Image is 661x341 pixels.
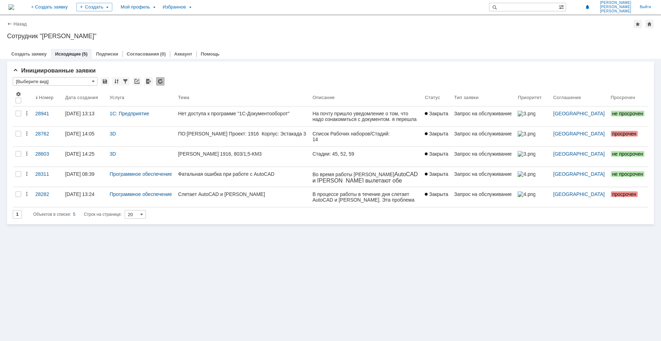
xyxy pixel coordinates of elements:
a: [GEOGRAPHIC_DATA] [553,131,605,137]
div: Дата создания [65,95,98,100]
a: [DATE] 14:25 [62,147,107,167]
a: Нет доступа к программе "1С-Документооборот" [175,106,310,126]
div: 5 [73,210,76,219]
a: Запрос на обслуживание [451,147,515,167]
div: Действия [24,111,30,116]
a: не просрочен [608,147,648,167]
span: [PERSON_NAME] [600,5,631,9]
div: [DATE] 14:05 [65,131,95,137]
a: Закрыта [422,106,451,126]
a: 28282 [32,187,62,207]
div: 28762 [35,131,60,137]
th: Тема [175,88,310,106]
span: Объектов в списке: [33,212,71,217]
span: Инициированные заявки [13,67,96,74]
div: Действия [24,171,30,177]
div: 28941 [35,111,60,116]
a: 28762 [32,127,62,146]
div: Действия [24,191,30,197]
a: Закрыта [422,167,451,187]
div: Сортировка... [112,77,121,86]
a: Подписки [96,51,118,57]
a: [DATE] 13:13 [62,106,107,126]
div: [DATE] 13:13 [65,111,95,116]
img: 3.png [518,131,535,137]
a: [GEOGRAPHIC_DATA] [553,151,605,157]
a: Перейти на домашнюю страницу [8,4,14,10]
a: [GEOGRAPHIC_DATA] [553,111,605,116]
img: download [2,113,8,119]
div: Тип заявки [454,95,478,100]
div: [PERSON_NAME] 1916, 803/1;5-КМ3 [178,151,307,157]
a: [DATE] 08:39 [62,167,107,187]
img: 3.png [518,151,535,157]
div: Действия [24,151,30,157]
span: Закрыта [425,151,448,157]
div: 28603 [35,151,60,157]
div: Обновлять список [156,77,165,86]
div: [DATE] 13:24 [65,191,95,197]
a: Согласования [127,51,159,57]
span: Настройки [16,91,21,97]
div: Фильтрация... [121,77,130,86]
a: 3.png [515,147,550,167]
a: 4.png [515,187,550,207]
div: Запрос на обслуживание [454,191,512,197]
span: не просрочен [611,171,645,177]
span: просрочен [611,191,638,197]
div: Сохранить вид [101,77,109,86]
th: Тип заявки [451,88,515,106]
div: [DATE] 14:25 [65,151,95,157]
a: Назад [13,21,26,27]
span: Расширенный поиск [559,3,566,10]
a: 3.png [515,106,550,126]
span: просрочен [611,131,638,137]
a: Слетает AutoCAD и [PERSON_NAME] [175,187,310,207]
th: Соглашение [550,88,608,106]
a: просрочен [608,187,648,207]
a: просрочен [608,127,648,146]
a: 3D [109,151,116,157]
span: не просрочен [611,151,645,157]
span: Закрыта [425,171,448,177]
div: 28282 [35,191,60,197]
a: ПО:[PERSON_NAME] Проект: 1916 Корпус: Эстакада 3 [175,127,310,146]
img: 4.png [518,171,535,177]
a: Закрыта [422,187,451,207]
div: Соглашение [553,95,581,100]
span: Закрыта [425,191,448,197]
div: Сделать домашней страницей [645,20,654,28]
span: Закрыта [425,131,448,137]
span: [PERSON_NAME] [600,9,631,13]
span: [PERSON_NAME] [600,1,631,5]
a: 3.png [515,127,550,146]
th: Приоритет [515,88,550,106]
a: Закрыта [422,147,451,167]
div: Тема [178,95,189,100]
img: download [2,96,106,102]
a: Запрос на обслуживание [451,187,515,207]
div: Запрос на обслуживание [454,151,512,157]
a: 4.png [515,167,550,187]
th: Дата создания [62,88,107,106]
img: 3.png [518,111,535,116]
div: Фатальная ошибка при работе с AutoCAD [178,171,307,177]
div: (0) [160,51,166,57]
div: (5) [82,51,88,57]
a: Программное обеспечение [109,171,172,177]
a: 1С: Предприятие [109,111,149,116]
div: Описание [312,95,335,100]
div: Запрос на обслуживание [454,111,512,116]
div: Запрос на обслуживание [454,131,512,137]
a: [GEOGRAPHIC_DATA] [553,191,605,197]
a: Запрос на обслуживание [451,167,515,187]
div: Статус [425,95,440,100]
div: Действия [24,131,30,137]
a: [GEOGRAPHIC_DATA] [553,171,605,177]
div: Запрос на обслуживание [454,171,512,177]
i: Строк на странице: [33,210,122,219]
div: Нет доступа к программе "1С-Документооборот" [178,111,307,116]
a: Запрос на обслуживание [451,127,515,146]
div: Экспорт списка [144,77,153,86]
a: не просрочен [608,167,648,187]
